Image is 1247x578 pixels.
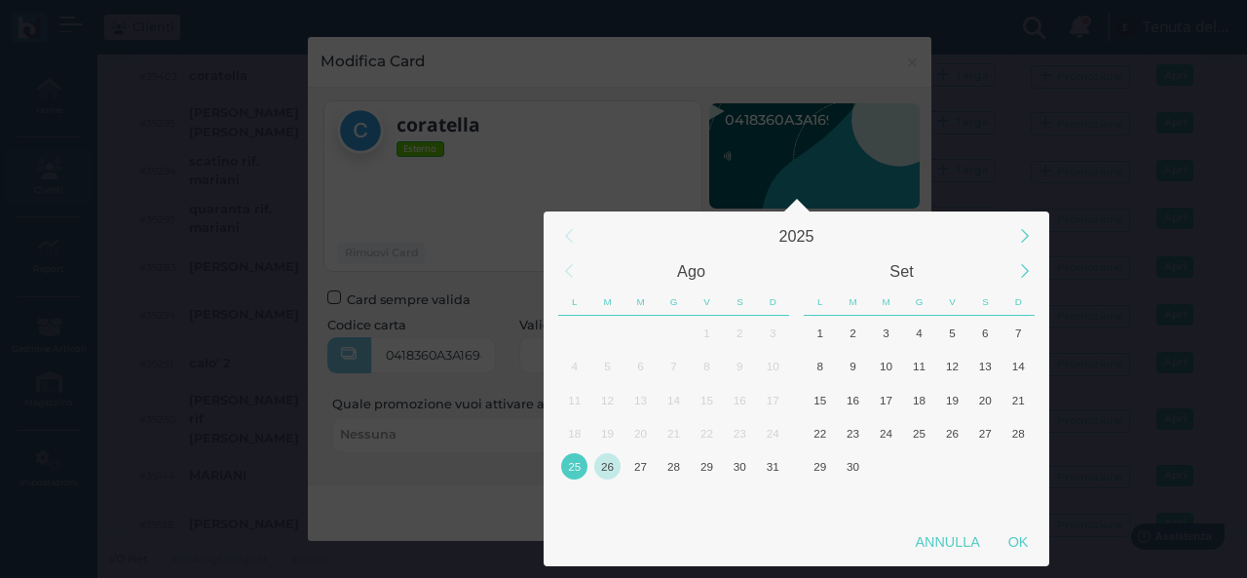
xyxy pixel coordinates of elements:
div: 29 [807,453,833,480]
div: Lunedì, Settembre 8 [804,350,837,383]
div: 6 [627,353,654,379]
div: Mercoledì, Settembre 3 [624,483,658,517]
div: Mercoledì, Luglio 30 [624,316,658,349]
div: Venerdì, Agosto 22 [690,416,723,449]
div: Sabato, Settembre 27 [968,416,1001,449]
div: 27 [972,420,999,446]
div: Lunedì [804,289,837,316]
div: Sabato, Agosto 2 [723,316,756,349]
div: Domenica, Settembre 28 [1001,416,1035,449]
div: 18 [906,387,932,413]
div: Sabato, Settembre 6 [723,483,756,517]
div: Venerdì, Ottobre 3 [935,450,968,483]
div: Giovedì [903,289,936,316]
div: Mercoledì [870,289,903,316]
div: Domenica, Ottobre 12 [1001,483,1035,517]
div: Sabato, Settembre 6 [968,316,1001,349]
div: Giovedì, Ottobre 9 [903,483,936,517]
div: Venerdì, Agosto 8 [690,350,723,383]
div: Annulla [901,524,994,559]
div: 9 [840,353,866,379]
div: 21 [1005,387,1032,413]
div: Mercoledì, Ottobre 8 [870,483,903,517]
div: Sabato, Agosto 23 [723,416,756,449]
div: 20 [972,387,999,413]
div: Domenica, Agosto 24 [756,416,789,449]
div: 5 [594,353,621,379]
div: 8 [694,353,720,379]
div: 25 [906,420,932,446]
div: Mercoledì, Ottobre 1 [870,450,903,483]
div: 1 [807,320,833,346]
div: Martedì, Agosto 5 [591,350,624,383]
div: 4 [906,320,932,346]
div: 17 [873,387,899,413]
div: Giovedì, Settembre 25 [903,416,936,449]
div: 23 [840,420,866,446]
div: Lunedì, Settembre 1 [558,483,591,517]
div: Mercoledì, Settembre 24 [870,416,903,449]
div: 3 [873,320,899,346]
div: 20 [627,420,654,446]
div: 18 [561,420,587,446]
div: Sabato, Ottobre 4 [968,450,1001,483]
div: Domenica, Settembre 7 [756,483,789,517]
div: 7 [1005,320,1032,346]
div: 16 [727,387,753,413]
div: 17 [760,387,786,413]
div: Martedì [591,289,624,316]
div: Lunedì, Ottobre 6 [804,483,837,517]
div: Giovedì, Settembre 18 [903,383,936,416]
div: Giovedì, Settembre 11 [903,350,936,383]
div: 10 [873,353,899,379]
div: Giovedì [658,289,691,316]
div: 29 [694,453,720,480]
div: 15 [694,387,720,413]
div: 4 [561,353,587,379]
div: Lunedì, Luglio 28 [558,316,591,349]
div: Martedì, Agosto 19 [591,416,624,449]
div: 11 [561,387,587,413]
div: Lunedì, Settembre 15 [804,383,837,416]
div: 12 [594,387,621,413]
div: 11 [906,353,932,379]
div: Lunedì, Settembre 1 [804,316,837,349]
div: 1 [694,320,720,346]
div: 5 [939,320,965,346]
div: Venerdì, Settembre 19 [935,383,968,416]
div: Mercoledì [624,289,658,316]
div: 24 [760,420,786,446]
div: Venerdì, Ottobre 10 [935,483,968,517]
div: Giovedì, Agosto 21 [658,416,691,449]
div: Venerdì, Agosto 29 [690,450,723,483]
div: Domenica, Settembre 14 [1001,350,1035,383]
div: Sabato, Agosto 9 [723,350,756,383]
div: Previous Month [548,250,589,292]
div: Martedì, Settembre 23 [837,416,870,449]
div: 24 [873,420,899,446]
div: Martedì, Settembre 2 [591,483,624,517]
div: Agosto [586,253,797,289]
div: Martedì, Settembre 9 [837,350,870,383]
div: Previous Year [548,215,589,257]
div: 14 [1005,353,1032,379]
div: Martedì, Agosto 26 [591,450,624,483]
div: Domenica, Ottobre 5 [1001,450,1035,483]
div: Venerdì [691,289,724,316]
div: Martedì, Settembre 16 [837,383,870,416]
div: 16 [840,387,866,413]
div: Mercoledì, Settembre 17 [870,383,903,416]
div: Mercoledì, Agosto 27 [624,450,658,483]
div: Settembre [797,253,1007,289]
div: 27 [627,453,654,480]
div: Lunedì, Settembre 29 [804,450,837,483]
div: 14 [661,387,687,413]
div: Oggi, Lunedì, Agosto 25 [558,450,591,483]
div: 9 [727,353,753,379]
span: Assistenza [57,16,129,30]
div: Domenica, Settembre 21 [1001,383,1035,416]
div: 22 [807,420,833,446]
div: 23 [727,420,753,446]
div: 13 [627,387,654,413]
div: Lunedì, Agosto 4 [558,350,591,383]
